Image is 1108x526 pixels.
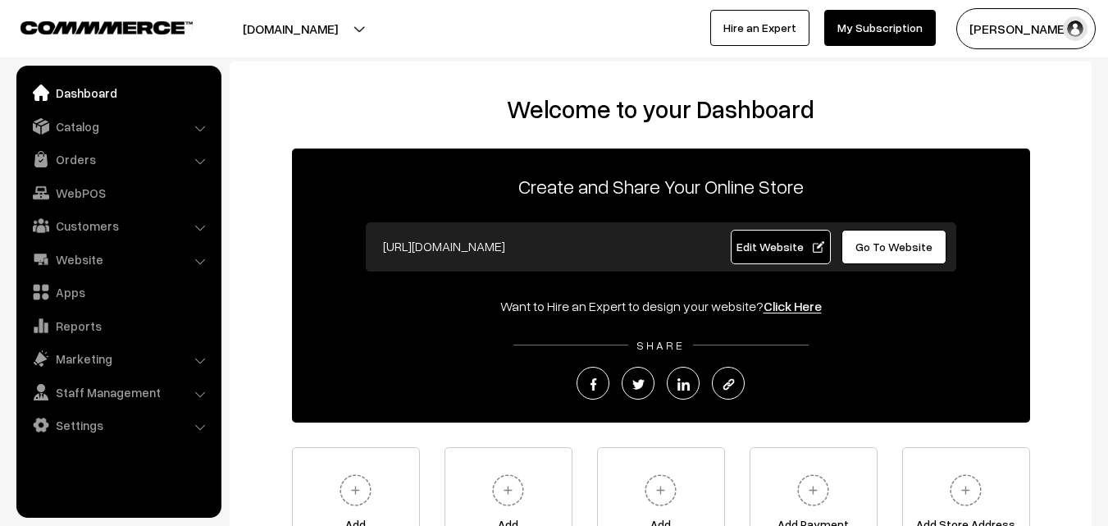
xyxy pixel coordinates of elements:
a: Website [21,245,216,274]
img: COMMMERCE [21,21,193,34]
a: My Subscription [824,10,936,46]
a: Settings [21,410,216,440]
span: Go To Website [855,240,932,254]
a: Orders [21,144,216,174]
a: Click Here [764,298,822,314]
h2: Welcome to your Dashboard [246,94,1075,124]
img: plus.svg [333,468,378,513]
a: Edit Website [731,230,831,264]
span: SHARE [628,338,693,352]
button: [DOMAIN_NAME] [185,8,395,49]
a: WebPOS [21,178,216,208]
a: Catalog [21,112,216,141]
a: Apps [21,277,216,307]
img: user [1063,16,1087,41]
button: [PERSON_NAME] [956,8,1096,49]
a: Staff Management [21,377,216,407]
img: plus.svg [638,468,683,513]
span: Edit Website [736,240,824,254]
img: plus.svg [486,468,531,513]
div: Want to Hire an Expert to design your website? [292,296,1030,316]
a: Go To Website [841,230,947,264]
a: COMMMERCE [21,16,164,36]
p: Create and Share Your Online Store [292,172,1030,201]
img: plus.svg [791,468,836,513]
a: Marketing [21,344,216,373]
img: plus.svg [943,468,988,513]
a: Dashboard [21,78,216,107]
a: Hire an Expert [710,10,809,46]
a: Reports [21,311,216,341]
a: Customers [21,211,216,240]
